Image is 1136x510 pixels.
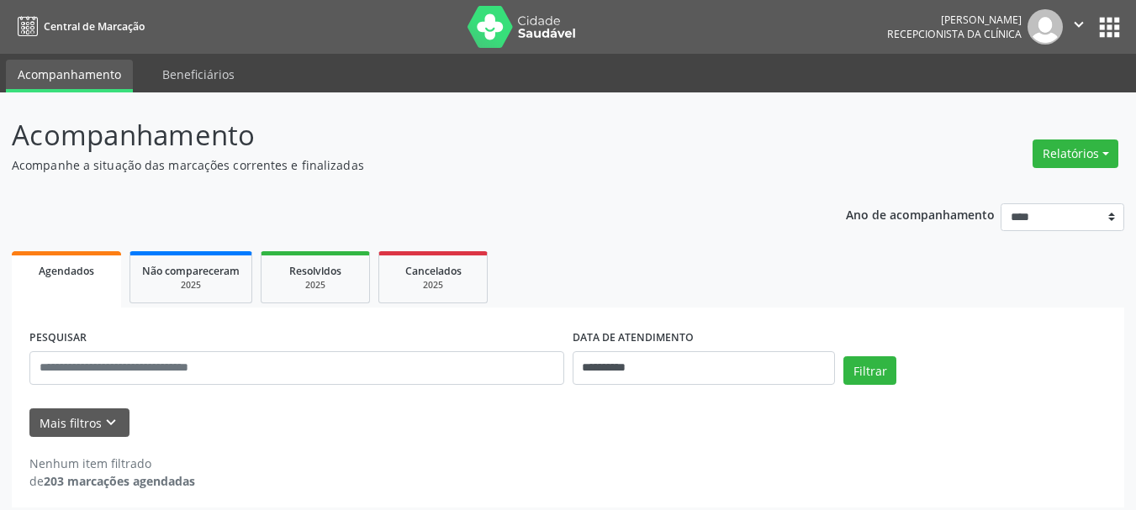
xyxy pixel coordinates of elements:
button: Filtrar [843,356,896,385]
p: Acompanhe a situação das marcações correntes e finalizadas [12,156,790,174]
span: Agendados [39,264,94,278]
img: img [1028,9,1063,45]
div: 2025 [273,279,357,292]
p: Ano de acompanhamento [846,203,995,224]
div: [PERSON_NAME] [887,13,1022,27]
div: 2025 [142,279,240,292]
label: DATA DE ATENDIMENTO [573,325,694,351]
span: Central de Marcação [44,19,145,34]
label: PESQUISAR [29,325,87,351]
span: Resolvidos [289,264,341,278]
div: Nenhum item filtrado [29,455,195,472]
a: Beneficiários [151,60,246,89]
i:  [1070,15,1088,34]
a: Acompanhamento [6,60,133,92]
i: keyboard_arrow_down [102,413,120,432]
span: Recepcionista da clínica [887,27,1022,41]
span: Cancelados [405,264,462,278]
div: de [29,472,195,490]
span: Não compareceram [142,264,240,278]
div: 2025 [391,279,475,292]
p: Acompanhamento [12,114,790,156]
button: Mais filtroskeyboard_arrow_down [29,408,129,438]
button: apps [1095,13,1124,42]
button: Relatórios [1033,139,1118,168]
strong: 203 marcações agendadas [44,473,195,489]
button:  [1063,9,1095,45]
a: Central de Marcação [12,13,145,40]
